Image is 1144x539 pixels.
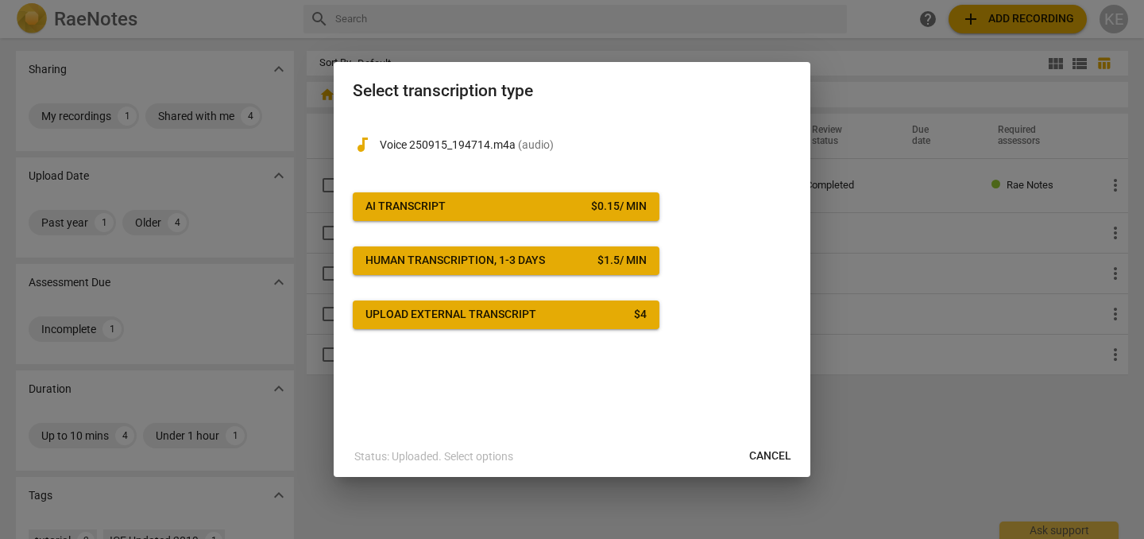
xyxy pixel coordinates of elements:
div: Upload external transcript [365,307,536,323]
button: AI Transcript$0.15/ min [353,192,659,221]
span: audiotrack [353,135,372,154]
div: $ 0.15 / min [591,199,647,215]
div: Human transcription, 1-3 days [365,253,545,269]
div: $ 1.5 / min [597,253,647,269]
button: Cancel [736,442,804,471]
div: $ 4 [634,307,647,323]
button: Human transcription, 1-3 days$1.5/ min [353,246,659,275]
div: AI Transcript [365,199,446,215]
h2: Select transcription type [353,81,791,101]
p: Status: Uploaded. Select options [354,448,513,465]
p: Voice 250915_194714.m4a(audio) [380,137,791,153]
button: Upload external transcript$4 [353,301,659,329]
span: Cancel [749,448,791,464]
span: ( audio ) [518,138,554,151]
